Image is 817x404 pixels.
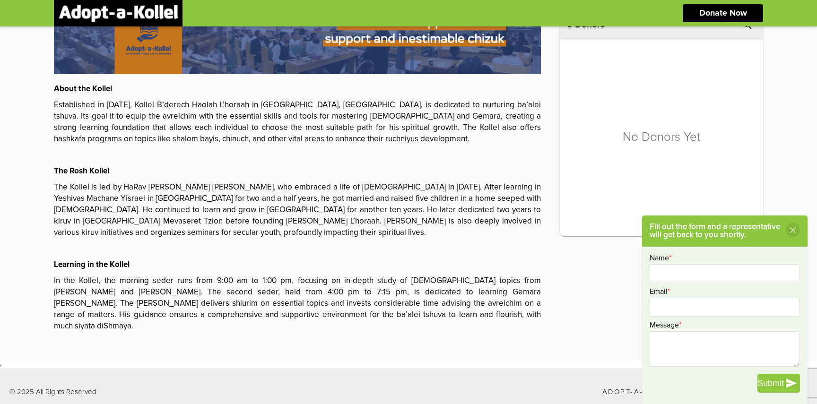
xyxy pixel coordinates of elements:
[650,223,786,239] p: Fill out the form and a representative will get back to you shortly.
[9,388,96,395] p: © 2025 All Rights Reserved
[650,321,800,329] label: Message
[54,261,130,269] strong: Learning in the Kollel
[699,9,747,17] p: Donate Now
[54,275,541,332] p: In the Kollel, the morning seder runs from 9:00 am to 1:00 pm, focusing on in-depth study of [DEM...
[602,388,808,395] p: Adopt-a-Kollel |
[59,5,178,22] img: logonobg.png
[54,182,541,239] p: The Kollel is led by HaRav [PERSON_NAME] [PERSON_NAME], who embraced a life of [DEMOGRAPHIC_DATA]...
[757,378,784,388] span: Submit
[650,288,800,295] label: Email
[757,374,800,393] button: Submit
[54,85,112,93] strong: About the Kollel
[54,167,109,175] strong: The Rosh Kollel
[623,131,700,143] p: No Donors Yet
[54,100,541,145] p: Established in [DATE], Kollel B’derech Haolah L’horaah in [GEOGRAPHIC_DATA], [GEOGRAPHIC_DATA], i...
[650,254,800,262] label: Name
